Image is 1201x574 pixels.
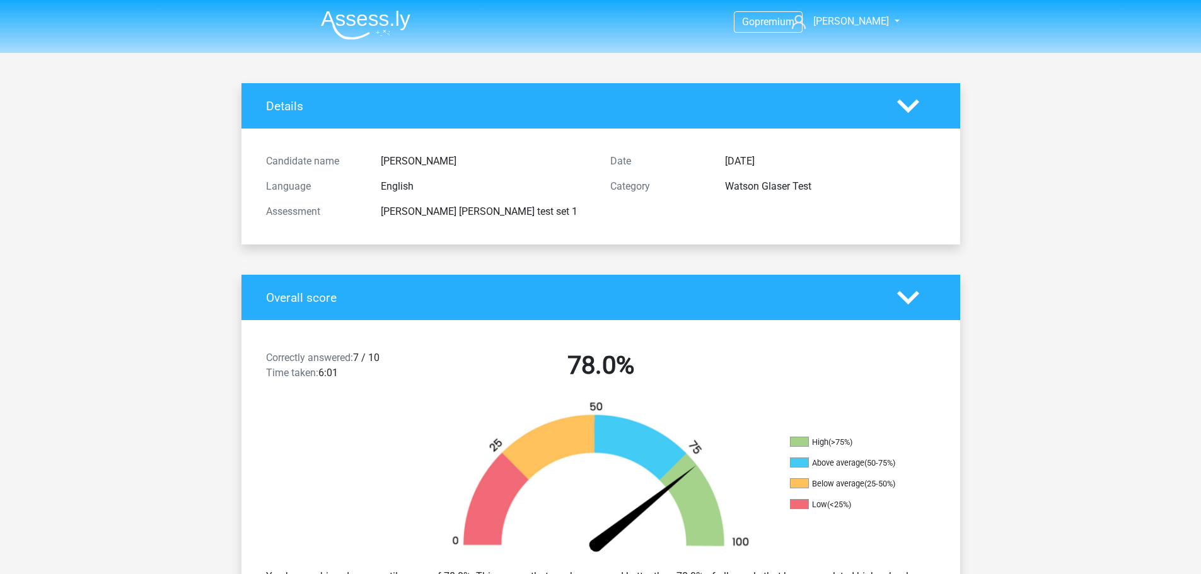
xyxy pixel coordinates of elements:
[371,154,601,169] div: [PERSON_NAME]
[790,437,916,448] li: High
[601,154,716,169] div: Date
[742,16,755,28] span: Go
[827,500,851,509] div: (<25%)
[321,10,410,40] img: Assessly
[371,179,601,194] div: English
[266,99,878,113] h4: Details
[755,16,794,28] span: premium
[431,401,771,559] img: 78.1f539fb9fc92.png
[734,13,802,30] a: Gopremium
[266,352,353,364] span: Correctly answered:
[716,154,945,169] div: [DATE]
[790,457,916,469] li: Above average
[601,179,716,194] div: Category
[716,179,945,194] div: Watson Glaser Test
[828,437,852,447] div: (>75%)
[790,499,916,510] li: Low
[864,479,895,488] div: (25-50%)
[266,367,318,379] span: Time taken:
[371,204,601,219] div: [PERSON_NAME] [PERSON_NAME] test set 1
[257,204,371,219] div: Assessment
[790,478,916,490] li: Below average
[864,458,895,468] div: (50-75%)
[257,350,429,386] div: 7 / 10 6:01
[266,290,878,305] h4: Overall score
[438,350,763,381] h2: 78.0%
[257,154,371,169] div: Candidate name
[787,14,890,29] a: [PERSON_NAME]
[813,15,889,27] span: [PERSON_NAME]
[257,179,371,194] div: Language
